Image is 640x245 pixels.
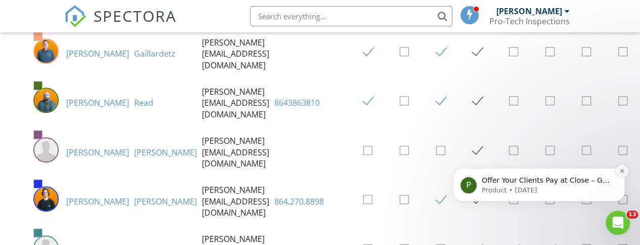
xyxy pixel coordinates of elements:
p: Message from Product, sent 1w ago [44,81,175,90]
td: [PERSON_NAME][EMAIL_ADDRESS][DOMAIN_NAME] [199,177,272,226]
p: Offer Your Clients Pay at Close – Get Early Access Pay at Close (PAC) lets your clients defer ins... [44,71,175,81]
a: 8643863810 [274,97,320,108]
a: [PERSON_NAME] [134,147,197,158]
td: [PERSON_NAME][EMAIL_ADDRESS][DOMAIN_NAME] [199,29,272,78]
div: Pro-Tech Inspections [489,16,570,26]
a: 864.270.8898 [274,196,324,207]
span: 13 [626,211,638,219]
a: [PERSON_NAME] [66,97,129,108]
div: [PERSON_NAME] [496,6,562,16]
a: [PERSON_NAME] [66,147,129,158]
a: Gaillardetz [134,48,176,59]
button: Dismiss notification [178,60,191,73]
td: [PERSON_NAME][EMAIL_ADDRESS][DOMAIN_NAME] [199,128,272,177]
td: [PERSON_NAME][EMAIL_ADDRESS][DOMAIN_NAME] [199,78,272,128]
iframe: Intercom notifications message [438,105,640,218]
img: paul.png [33,88,59,113]
div: message notification from Product, 1w ago. Offer Your Clients Pay at Close – Get Early Access Pay... [15,63,187,97]
img: The Best Home Inspection Software - Spectora [64,5,87,27]
span: SPECTORA [94,5,177,26]
img: default-user-f0147aede5fd5fa78ca7ade42f37bd4542148d508eef1c3d3ea960f66861d68b.jpg [33,137,59,162]
iframe: Intercom live chat [606,211,630,235]
div: Profile image for Product [23,72,39,89]
a: Read [134,97,153,108]
img: george.png [33,38,59,64]
a: SPECTORA [64,14,177,35]
input: Search everything... [250,6,452,26]
img: zach.png [33,186,59,212]
a: [PERSON_NAME] [66,196,129,207]
a: [PERSON_NAME] [66,48,129,59]
a: [PERSON_NAME] [134,196,197,207]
